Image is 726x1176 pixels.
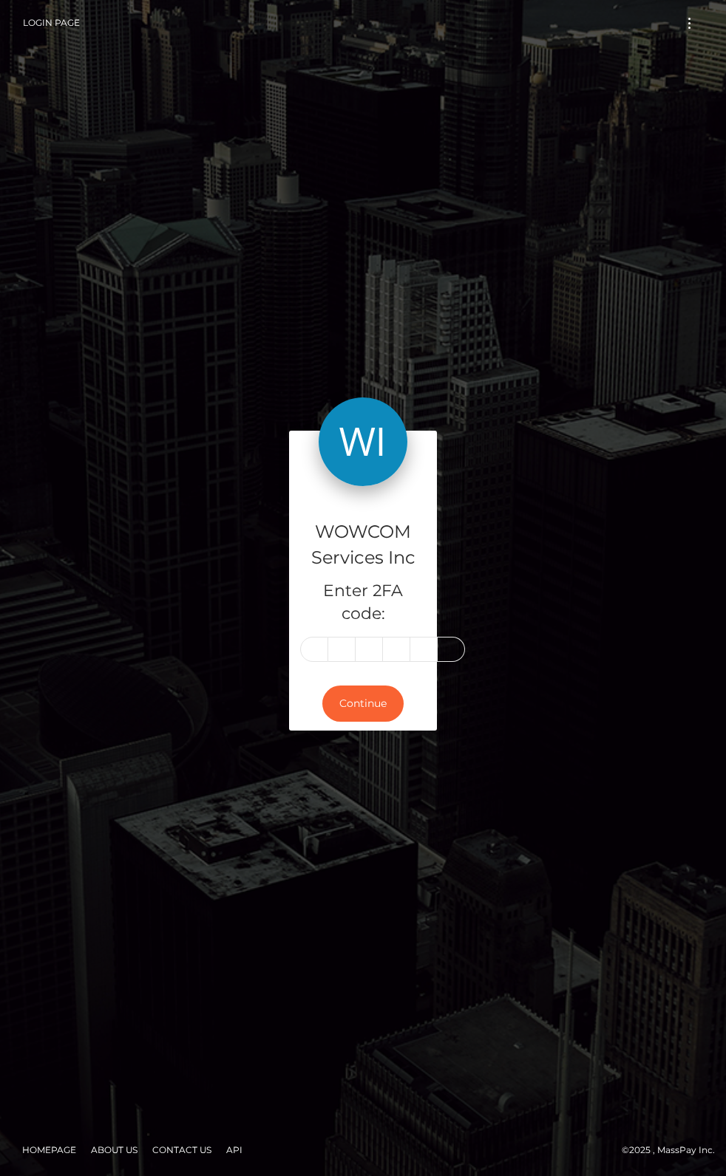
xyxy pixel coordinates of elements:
a: Contact Us [146,1138,217,1161]
a: API [220,1138,248,1161]
a: Login Page [23,7,80,38]
img: WOWCOM Services Inc [319,397,407,486]
a: About Us [85,1138,143,1161]
h5: Enter 2FA code: [300,580,426,626]
button: Continue [322,686,404,722]
a: Homepage [16,1138,82,1161]
button: Toggle navigation [676,13,703,33]
div: © 2025 , MassPay Inc. [11,1142,715,1158]
h4: WOWCOM Services Inc [300,519,426,571]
